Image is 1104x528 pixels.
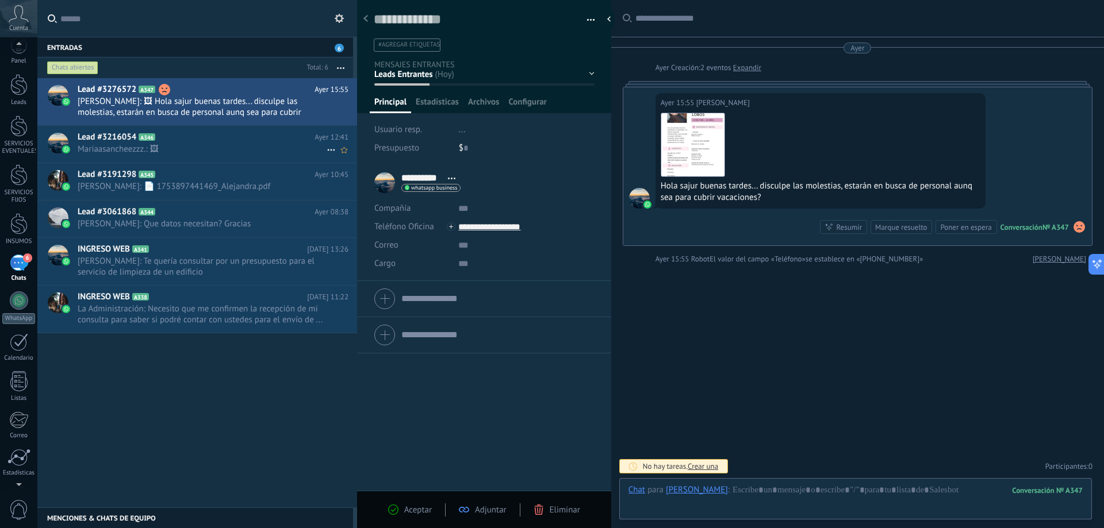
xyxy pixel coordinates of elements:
span: Adjuntar [475,504,507,515]
div: SERVICIOS FIJOS [2,189,36,204]
div: Flor Lobos [666,484,728,495]
div: INSUMOS [2,238,36,245]
div: Ayer 15:55 [661,97,696,109]
span: [PERSON_NAME]: 📄 1753897441469_Alejandra.pdf [78,181,327,192]
span: Cuenta [9,25,28,32]
div: Calendario [2,354,36,362]
span: Ayer 10:45 [315,169,348,180]
div: Estadísticas [2,469,36,477]
span: 6 [335,44,344,52]
span: Presupuesto [374,142,419,153]
span: se establece en «[PHONE_NUMBER]» [806,253,923,265]
span: [DATE] 11:22 [307,291,348,303]
span: Ayer 12:41 [315,132,348,143]
div: Conversación [1000,222,1042,232]
span: A345 [139,171,155,178]
span: Crear una [688,461,718,471]
span: Lead #3276572 [78,84,136,95]
span: Lead #3216054 [78,132,136,143]
a: Expandir [733,62,761,74]
a: Lead #3191298 A345 Ayer 10:45 [PERSON_NAME]: 📄 1753897441469_Alejandra.pdf [37,163,357,200]
span: Principal [374,97,407,113]
div: Chats [2,275,36,282]
span: 2 eventos [700,62,731,74]
span: ... [459,124,466,135]
div: 347 [1012,485,1083,495]
a: INGRESO WEB A341 [DATE] 13:26 [PERSON_NAME]: Te quería consultar por un presupuesto para el servi... [37,238,357,285]
span: A346 [139,133,155,141]
img: waba.svg [643,201,651,209]
a: [PERSON_NAME] [1033,253,1086,265]
div: Marque resuelto [875,222,927,233]
span: [PERSON_NAME]: Que datos necesitan? Gracias [78,218,327,229]
span: INGRESO WEB [78,291,130,303]
div: № A347 [1042,222,1069,232]
span: Robot [691,254,710,264]
div: SERVICIOS EVENTUALES [2,140,36,155]
span: 0 [1088,461,1092,471]
span: [PERSON_NAME]: 🖼 Hola sajur buenas tardes... disculpe las molestias, estarán en busca de personal... [78,96,327,118]
span: A341 [132,245,149,253]
div: Entradas [37,37,353,57]
img: waba.svg [62,305,70,313]
div: Presupuesto [374,139,450,157]
div: $ [459,139,595,157]
span: El valor del campo «Teléfono» [710,253,806,265]
div: Hola sajur buenas tardes... disculpe las molestias, estarán en busca de personal aunq sea para cu... [661,180,981,203]
span: Teléfono Oficina [374,221,434,232]
span: [PERSON_NAME]: Te quería consultar por un presupuesto para el servicio de limpieza de un edificio [78,256,327,278]
div: Leads [2,99,36,106]
span: Ayer 15:55 [315,84,348,95]
div: Listas [2,395,36,402]
span: Cargo [374,259,396,268]
span: Ayer 08:38 [315,206,348,218]
div: Cargo [374,255,450,273]
div: Compañía [374,199,450,218]
div: WhatsApp [2,313,35,324]
span: Mariaasancheezzz.: 🖼 [78,144,327,155]
div: Ayer 15:55 [655,253,691,265]
span: A347 [139,86,155,93]
button: Correo [374,236,398,255]
span: Lead #3191298 [78,169,136,180]
span: A344 [139,208,155,215]
span: Usuario resp. [374,124,422,135]
span: 6 [23,253,32,263]
a: Participantes:0 [1045,461,1092,471]
img: 16fa9cd7-6522-4abf-a700-2c189292cc92 [661,113,724,176]
div: Menciones & Chats de equipo [37,507,353,528]
span: Eliminar [550,504,580,515]
img: waba.svg [62,183,70,191]
div: Ayer [655,62,671,74]
div: Resumir [836,222,862,233]
div: No hay tareas. [643,461,719,471]
button: Más [328,57,353,78]
div: Panel [2,57,36,65]
span: A338 [132,293,149,300]
span: whatsapp business [411,185,457,191]
div: Usuario resp. [374,121,450,139]
a: Lead #3276572 A347 Ayer 15:55 [PERSON_NAME]: 🖼 Hola sajur buenas tardes... disculpe las molestias... [37,78,357,125]
span: La Administración: Necesito que me confirmen la recepción de mi consulta para saber si podré cont... [78,303,327,325]
span: INGRESO WEB [78,244,130,255]
div: Ocultar [603,10,615,28]
img: waba.svg [62,220,70,228]
div: Poner en espera [940,222,991,233]
a: Lead #3061868 A344 Ayer 08:38 [PERSON_NAME]: Que datos necesitan? Gracias [37,201,357,237]
span: [DATE] 13:26 [307,244,348,255]
div: Chats abiertos [47,61,98,75]
button: Teléfono Oficina [374,218,434,236]
span: Configurar [508,97,546,113]
div: Creación: [655,62,761,74]
a: INGRESO WEB A338 [DATE] 11:22 La Administración: Necesito que me confirmen la recepción de mi con... [37,286,357,333]
span: Estadísticas [416,97,459,113]
span: Lead #3061868 [78,206,136,218]
img: waba.svg [62,98,70,106]
span: Archivos [468,97,499,113]
span: Flor Lobos [629,188,650,209]
a: Lead #3216054 A346 Ayer 12:41 Mariaasancheezzz.: 🖼 [37,126,357,163]
span: Flor Lobos [696,97,750,109]
span: para [647,484,664,496]
span: Correo [374,240,398,250]
span: Aceptar [404,504,432,515]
